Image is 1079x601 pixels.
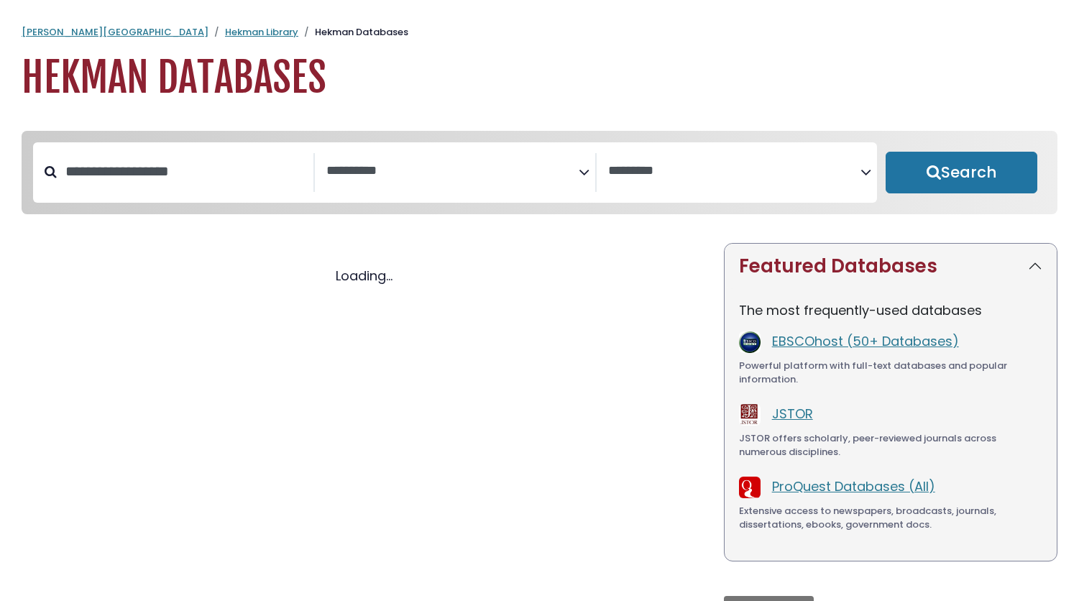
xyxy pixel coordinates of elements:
[22,266,707,285] div: Loading...
[739,359,1042,387] div: Powerful platform with full-text databases and popular information.
[225,25,298,39] a: Hekman Library
[772,405,813,423] a: JSTOR
[739,300,1042,320] p: The most frequently-used databases
[57,160,313,183] input: Search database by title or keyword
[22,25,208,39] a: [PERSON_NAME][GEOGRAPHIC_DATA]
[725,244,1057,289] button: Featured Databases
[886,152,1037,193] button: Submit for Search Results
[22,25,1057,40] nav: breadcrumb
[326,164,579,179] textarea: Search
[22,131,1057,214] nav: Search filters
[739,504,1042,532] div: Extensive access to newspapers, broadcasts, journals, dissertations, ebooks, government docs.
[772,477,935,495] a: ProQuest Databases (All)
[298,25,408,40] li: Hekman Databases
[739,431,1042,459] div: JSTOR offers scholarly, peer-reviewed journals across numerous disciplines.
[772,332,959,350] a: EBSCOhost (50+ Databases)
[22,54,1057,102] h1: Hekman Databases
[608,164,860,179] textarea: Search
